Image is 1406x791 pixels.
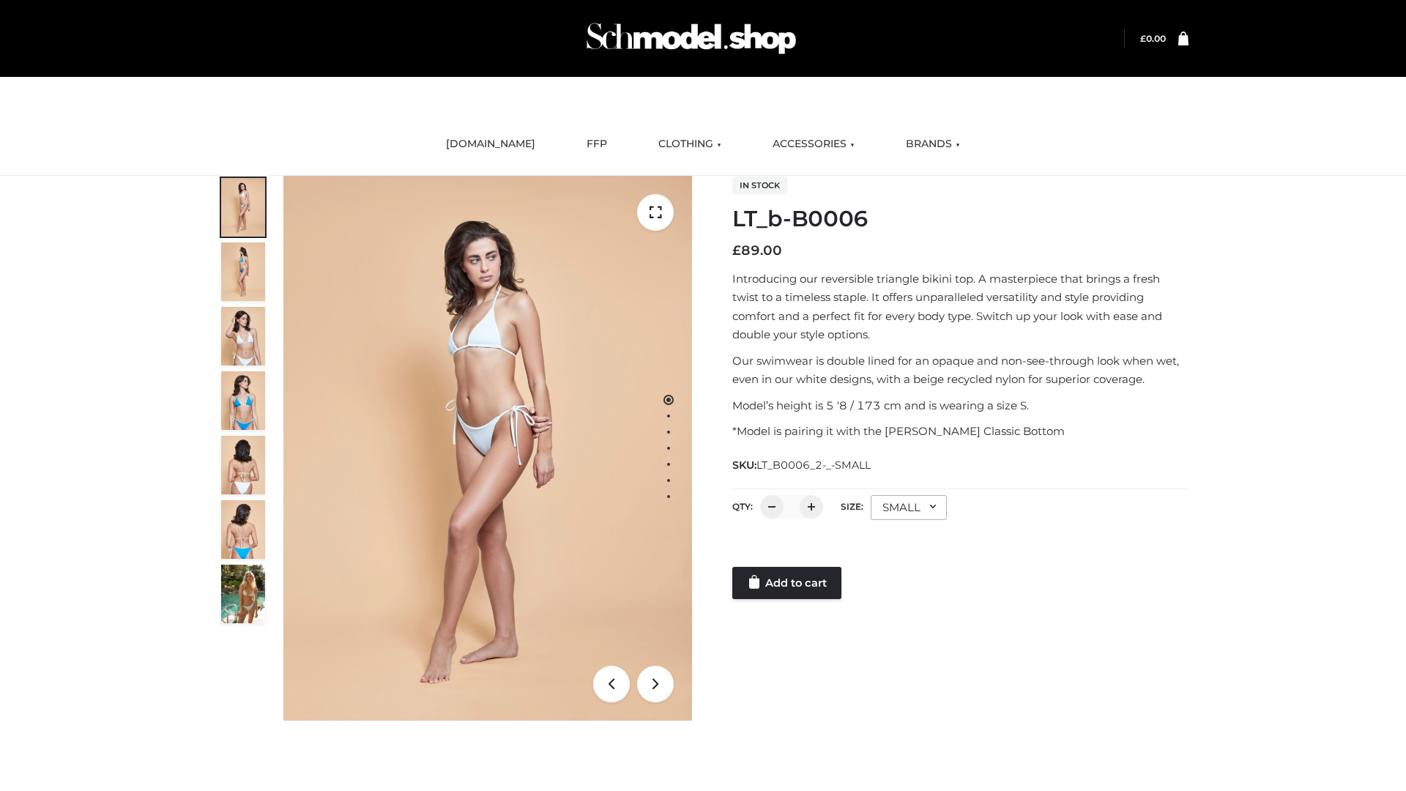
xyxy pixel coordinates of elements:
[221,371,265,430] img: ArielClassicBikiniTop_CloudNine_AzureSky_OW114ECO_4-scaled.jpg
[732,501,753,512] label: QTY:
[221,178,265,237] img: ArielClassicBikiniTop_CloudNine_AzureSky_OW114ECO_1-scaled.jpg
[581,10,801,67] img: Schmodel Admin 964
[732,567,841,599] a: Add to cart
[732,177,787,194] span: In stock
[732,396,1189,415] p: Model’s height is 5 ‘8 / 173 cm and is wearing a size S.
[756,458,871,472] span: LT_B0006_2-_-SMALL
[221,500,265,559] img: ArielClassicBikiniTop_CloudNine_AzureSky_OW114ECO_8-scaled.jpg
[732,242,782,259] bdi: 89.00
[221,565,265,623] img: Arieltop_CloudNine_AzureSky2.jpg
[221,242,265,301] img: ArielClassicBikiniTop_CloudNine_AzureSky_OW114ECO_2-scaled.jpg
[221,307,265,365] img: ArielClassicBikiniTop_CloudNine_AzureSky_OW114ECO_3-scaled.jpg
[1140,33,1166,44] a: £0.00
[576,128,618,160] a: FFP
[732,422,1189,441] p: *Model is pairing it with the [PERSON_NAME] Classic Bottom
[732,456,872,474] span: SKU:
[841,501,863,512] label: Size:
[762,128,866,160] a: ACCESSORIES
[283,176,692,721] img: ArielClassicBikiniTop_CloudNine_AzureSky_OW114ECO_1
[871,495,947,520] div: SMALL
[1140,33,1146,44] span: £
[732,270,1189,344] p: Introducing our reversible triangle bikini top. A masterpiece that brings a fresh twist to a time...
[435,128,546,160] a: [DOMAIN_NAME]
[221,436,265,494] img: ArielClassicBikiniTop_CloudNine_AzureSky_OW114ECO_7-scaled.jpg
[732,206,1189,232] h1: LT_b-B0006
[895,128,971,160] a: BRANDS
[732,352,1189,389] p: Our swimwear is double lined for an opaque and non-see-through look when wet, even in our white d...
[1140,33,1166,44] bdi: 0.00
[732,242,741,259] span: £
[647,128,732,160] a: CLOTHING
